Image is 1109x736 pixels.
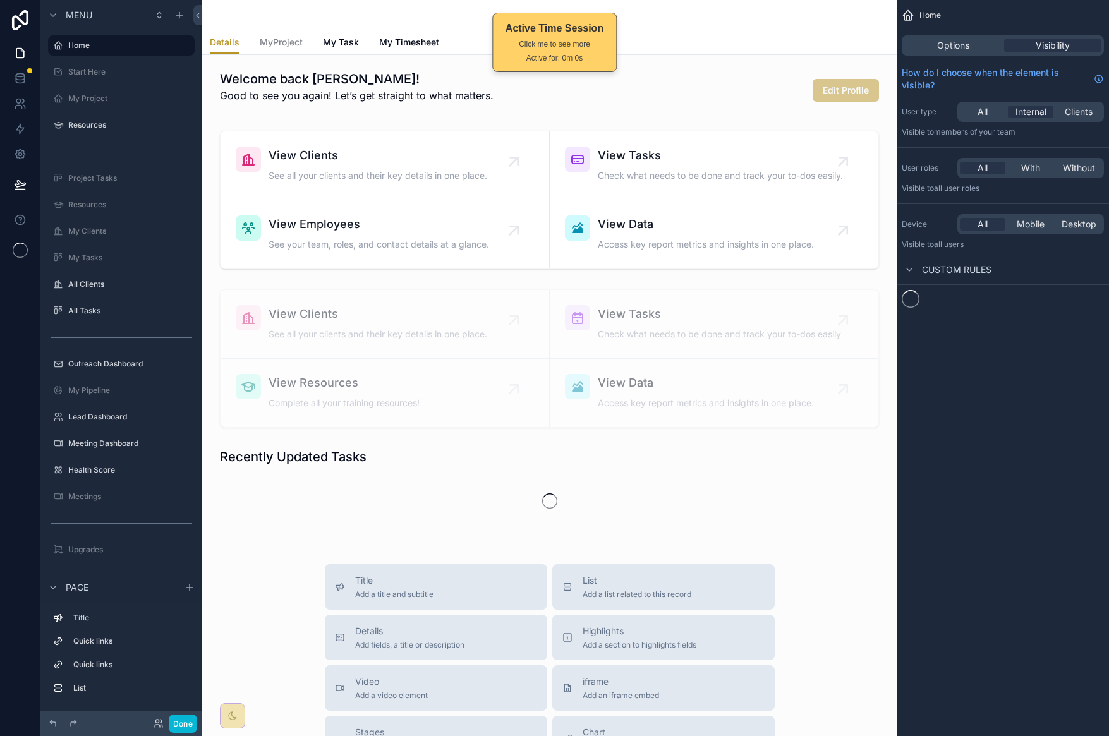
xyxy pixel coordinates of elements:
[934,183,979,193] span: All user roles
[68,465,192,475] label: Health Score
[355,691,428,701] span: Add a video element
[583,640,696,650] span: Add a section to highlights fields
[325,564,547,610] button: TitleAdd a title and subtitle
[552,564,775,610] button: ListAdd a list related to this record
[379,31,439,56] a: My Timesheet
[73,660,190,670] label: Quick links
[1065,106,1093,118] span: Clients
[934,239,964,249] span: all users
[583,625,696,637] span: Highlights
[48,221,195,241] a: My Clients
[978,218,988,231] span: All
[325,615,547,660] button: DetailsAdd fields, a title or description
[68,120,192,130] label: Resources
[66,581,88,594] span: Page
[48,168,195,188] a: Project Tasks
[379,36,439,49] span: My Timesheet
[552,665,775,711] button: iframeAdd an iframe embed
[902,183,1104,193] p: Visible to
[68,571,192,581] label: Employees
[68,40,187,51] label: Home
[902,66,1104,92] a: How do I choose when the element is visible?
[68,412,192,422] label: Lead Dashboard
[355,675,428,688] span: Video
[68,385,192,395] label: My Pipeline
[210,36,239,49] span: Details
[902,239,1104,250] p: Visible to
[1017,218,1045,231] span: Mobile
[902,66,1089,92] span: How do I choose when the element is visible?
[583,691,659,701] span: Add an iframe embed
[1036,39,1070,52] span: Visibility
[68,226,192,236] label: My Clients
[48,540,195,560] a: Upgrades
[66,9,92,21] span: Menu
[68,492,192,502] label: Meetings
[323,36,359,49] span: My Task
[902,107,952,117] label: User type
[48,88,195,109] a: My Project
[169,715,197,733] button: Done
[937,39,969,52] span: Options
[73,636,190,646] label: Quick links
[48,460,195,480] a: Health Score
[68,545,192,555] label: Upgrades
[260,31,303,56] a: MyProject
[1063,162,1095,174] span: Without
[902,127,1104,137] p: Visible to
[934,127,1015,136] span: Members of your team
[48,301,195,321] a: All Tasks
[1062,218,1096,231] span: Desktop
[355,625,464,637] span: Details
[1015,106,1046,118] span: Internal
[978,162,988,174] span: All
[48,433,195,454] a: Meeting Dashboard
[73,683,190,693] label: List
[48,115,195,135] a: Resources
[48,407,195,427] a: Lead Dashboard
[48,195,195,215] a: Resources
[919,10,941,20] span: Home
[68,438,192,449] label: Meeting Dashboard
[506,52,603,64] div: Active for: 0m 0s
[902,163,952,173] label: User roles
[48,380,195,401] a: My Pipeline
[48,62,195,82] a: Start Here
[922,263,991,276] span: Custom rules
[68,253,192,263] label: My Tasks
[355,574,433,587] span: Title
[355,589,433,600] span: Add a title and subtitle
[48,486,195,507] a: Meetings
[48,248,195,268] a: My Tasks
[583,675,659,688] span: iframe
[40,602,202,711] div: scrollable content
[68,94,192,104] label: My Project
[73,613,190,623] label: Title
[583,589,691,600] span: Add a list related to this record
[978,106,988,118] span: All
[68,359,192,369] label: Outreach Dashboard
[68,173,192,183] label: Project Tasks
[583,574,691,587] span: List
[48,35,195,56] a: Home
[48,274,195,294] a: All Clients
[260,36,303,49] span: MyProject
[355,640,464,650] span: Add fields, a title or description
[325,665,547,711] button: VideoAdd a video element
[48,566,195,586] a: Employees
[68,67,192,77] label: Start Here
[68,306,192,316] label: All Tasks
[902,219,952,229] label: Device
[68,279,192,289] label: All Clients
[1021,162,1040,174] span: With
[323,31,359,56] a: My Task
[506,21,603,36] div: Active Time Session
[506,39,603,50] div: Click me to see more
[48,354,195,374] a: Outreach Dashboard
[210,31,239,55] a: Details
[552,615,775,660] button: HighlightsAdd a section to highlights fields
[68,200,192,210] label: Resources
